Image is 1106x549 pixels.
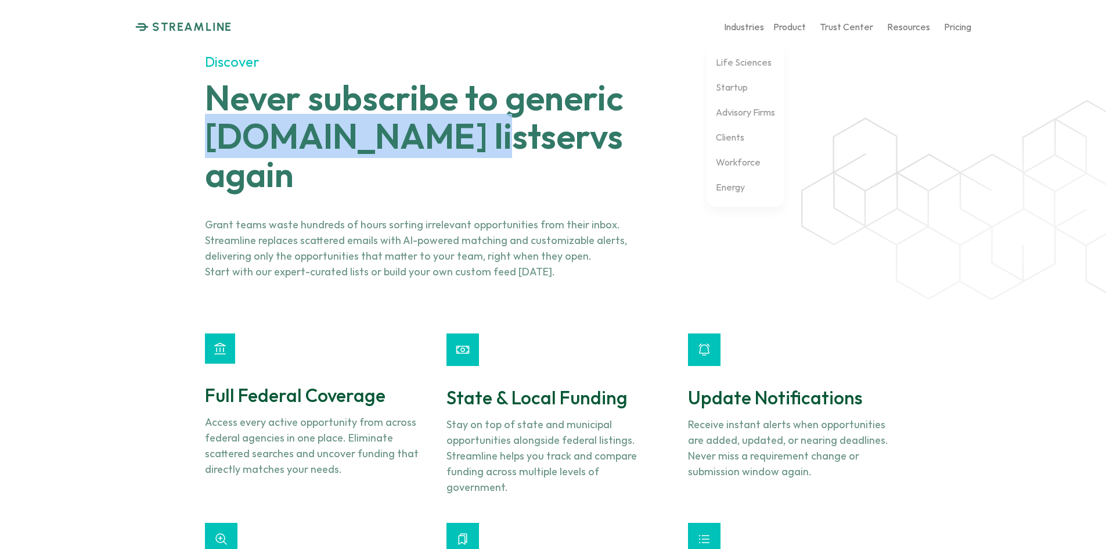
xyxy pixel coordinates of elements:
h3: Update Notifications [688,385,902,411]
p: Product [773,21,806,32]
p: Start with our expert-curated lists or build your own custom feed [DATE]. [205,264,652,279]
p: Energy [716,181,745,192]
p: Startup [716,81,748,92]
p: Pricing [944,21,971,32]
a: Pricing [944,17,971,37]
a: Life Sciences [716,52,772,73]
a: Resources [887,17,930,37]
p: STREAMLINE [152,20,232,34]
p: Access every active opportunity from across federal agencies in one place. Eliminate scattered se... [205,414,419,477]
p: Life Sciences [716,56,772,67]
a: Advisory Firms [716,102,775,123]
p: Grant teams waste hundreds of hours sorting irrelevant opportunities from their inbox. Streamline... [205,217,652,264]
p: Clients [716,131,744,142]
p: Receive instant alerts when opportunities are added, updated, or nearing deadlines. Never miss a ... [688,417,902,479]
a: Clients [716,127,744,148]
h3: Full Federal Coverage [205,382,419,408]
a: Energy [716,177,745,198]
a: Startup [716,77,748,98]
p: Resources [887,21,930,32]
a: STREAMLINE [135,20,232,34]
p: Industries [724,21,764,32]
a: Workforce [716,152,761,173]
p: Stay on top of state and municipal opportunities alongside federal listings. Streamline helps you... [446,417,660,495]
h1: Discover [205,54,729,69]
p: Workforce [716,156,761,167]
p: Advisory Firms [716,106,775,117]
h3: State & Local Funding [446,385,660,411]
h1: Never subscribe to generic [DOMAIN_NAME] listservs again [205,78,707,193]
a: Trust Center [820,17,873,37]
p: Trust Center [820,21,873,32]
